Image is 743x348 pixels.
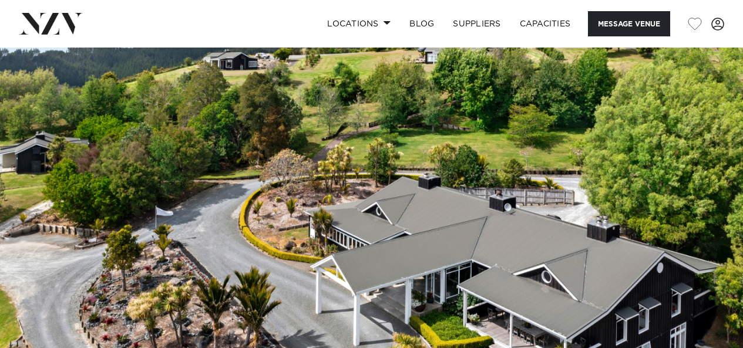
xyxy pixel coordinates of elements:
[318,11,400,36] a: Locations
[588,11,670,36] button: Message Venue
[400,11,443,36] a: BLOG
[443,11,510,36] a: SUPPLIERS
[510,11,580,36] a: Capacities
[19,13,83,34] img: nzv-logo.png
